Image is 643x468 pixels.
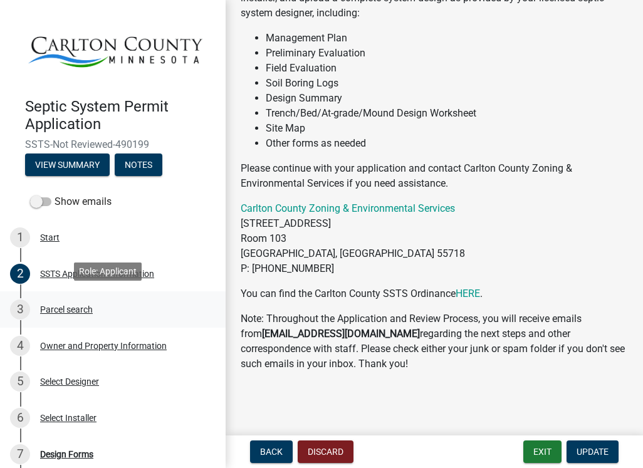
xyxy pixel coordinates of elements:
div: 4 [10,336,30,356]
li: Site Map [266,121,628,136]
strong: [EMAIL_ADDRESS][DOMAIN_NAME] [262,328,420,340]
img: Carlton County, Minnesota [25,13,206,85]
span: Update [577,447,609,457]
a: Carlton County Zoning & Environmental Services [241,202,455,214]
p: Note: Throughout the Application and Review Process, you will receive emails from regarding the n... [241,311,628,372]
div: Select Designer [40,377,99,386]
li: Design Summary [266,91,628,106]
div: Role: Applicant [74,263,142,281]
div: SSTS Application Information [40,269,154,278]
div: 3 [10,299,30,320]
div: 2 [10,264,30,284]
button: Exit [523,440,562,463]
li: Management Plan [266,31,628,46]
wm-modal-confirm: Notes [115,160,162,170]
div: Owner and Property Information [40,341,167,350]
div: 7 [10,444,30,464]
div: Parcel search [40,305,93,314]
li: Trench/Bed/At-grade/Mound Design Worksheet [266,106,628,121]
button: View Summary [25,153,110,176]
li: Preliminary Evaluation [266,46,628,61]
div: Design Forms [40,450,93,459]
button: Discard [298,440,353,463]
h4: Septic System Permit Application [25,98,216,134]
span: SSTS-Not Reviewed-490199 [25,138,201,150]
button: Notes [115,153,162,176]
p: [STREET_ADDRESS] Room 103 [GEOGRAPHIC_DATA], [GEOGRAPHIC_DATA] 55718 P: [PHONE_NUMBER] [241,201,628,276]
div: 1 [10,227,30,247]
div: Select Installer [40,413,97,422]
div: Start [40,233,60,242]
wm-modal-confirm: Summary [25,160,110,170]
a: HERE [456,288,480,299]
button: Back [250,440,293,463]
li: Other forms as needed [266,136,628,151]
span: Back [260,447,283,457]
button: Update [567,440,619,463]
li: Field Evaluation [266,61,628,76]
label: Show emails [30,194,112,209]
p: Please continue with your application and contact Carlton County Zoning & Environmental Services ... [241,161,628,191]
div: 6 [10,408,30,428]
p: You can find the Carlton County SSTS Ordinance . [241,286,628,301]
li: Soil Boring Logs [266,76,628,91]
div: 5 [10,372,30,392]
